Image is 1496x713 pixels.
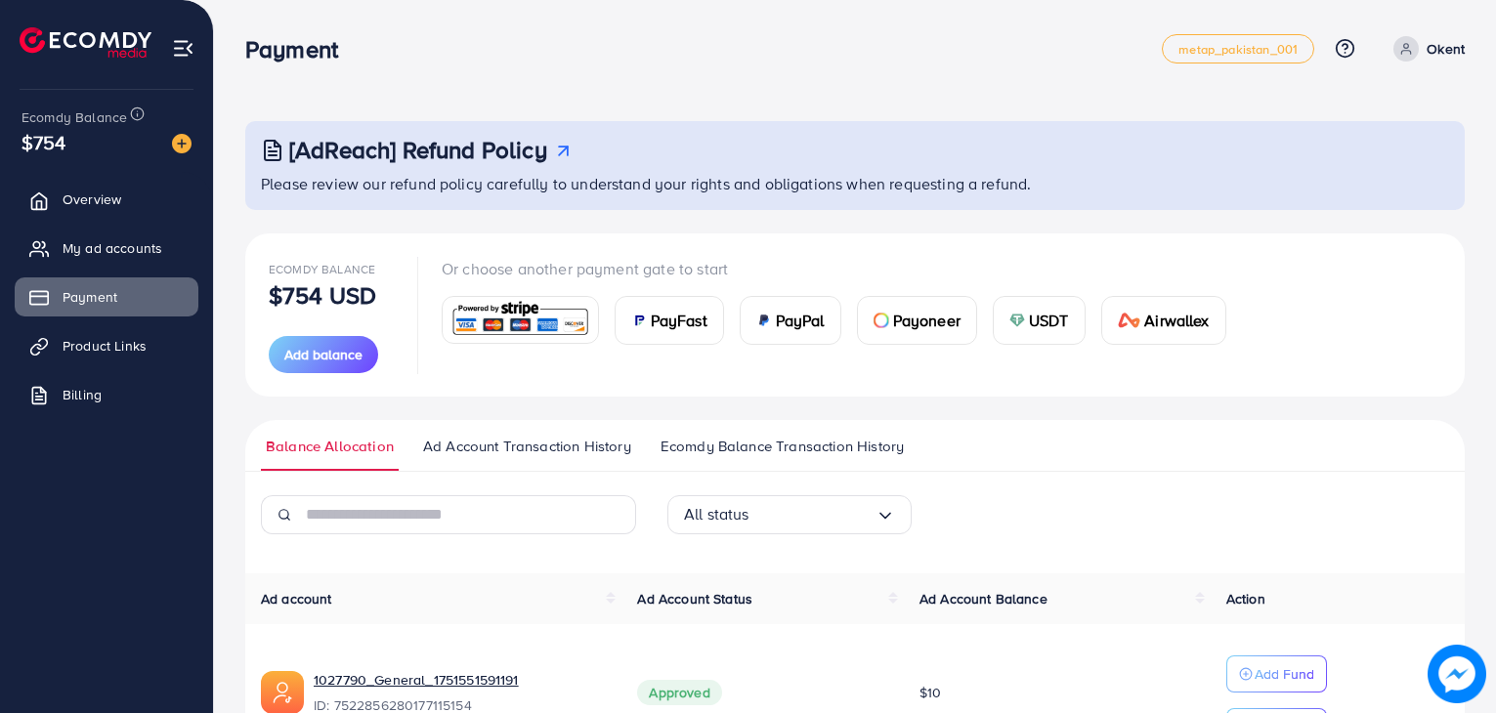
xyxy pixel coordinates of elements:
span: Balance Allocation [266,436,394,457]
img: menu [172,37,194,60]
img: card [874,313,889,328]
img: image [1428,645,1486,703]
a: My ad accounts [15,229,198,268]
span: Ecomdy Balance Transaction History [661,436,904,457]
span: Approved [637,680,721,705]
a: card [442,296,599,344]
a: cardAirwallex [1101,296,1226,345]
a: cardUSDT [993,296,1086,345]
a: Billing [15,375,198,414]
span: $754 [21,128,66,156]
a: cardPayFast [615,296,724,345]
div: Search for option [667,495,912,534]
p: Please review our refund policy carefully to understand your rights and obligations when requesti... [261,172,1453,195]
span: Action [1226,589,1265,608]
h3: Payment [245,35,354,63]
img: image [172,134,192,153]
span: USDT [1029,309,1069,332]
span: Overview [63,189,121,209]
span: metap_pakistan_001 [1178,43,1298,56]
span: All status [684,499,749,529]
p: Or choose another payment gate to start [442,257,1242,280]
a: metap_pakistan_001 [1162,34,1314,63]
span: PayFast [651,309,707,332]
span: Billing [63,385,102,404]
a: 1027790_General_1751551591191 [314,670,606,690]
h3: [AdReach] Refund Policy [289,136,547,164]
img: card [756,313,772,328]
a: Okent [1386,36,1465,62]
img: logo [20,27,151,58]
img: card [1118,313,1141,328]
span: My ad accounts [63,238,162,258]
p: Add Fund [1255,662,1314,686]
a: Product Links [15,326,198,365]
span: Add balance [284,345,363,364]
span: Ad Account Status [637,589,752,608]
a: Payment [15,277,198,316]
button: Add balance [269,336,378,373]
span: Ad Account Balance [919,589,1047,608]
span: Airwallex [1144,309,1209,332]
input: Search for option [749,499,876,529]
img: card [449,299,592,341]
span: Payoneer [893,309,961,332]
p: $754 USD [269,283,376,307]
span: Ecomdy Balance [21,107,127,127]
span: Payment [63,287,117,307]
span: Ad account [261,589,332,608]
a: Overview [15,180,198,219]
p: Okent [1427,37,1465,61]
a: cardPayoneer [857,296,977,345]
img: card [631,313,647,328]
img: card [1009,313,1025,328]
span: Product Links [63,336,147,356]
span: PayPal [776,309,825,332]
span: Ecomdy Balance [269,261,375,277]
span: Ad Account Transaction History [423,436,631,457]
a: cardPayPal [740,296,841,345]
span: $10 [919,683,941,702]
button: Add Fund [1226,655,1327,692]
